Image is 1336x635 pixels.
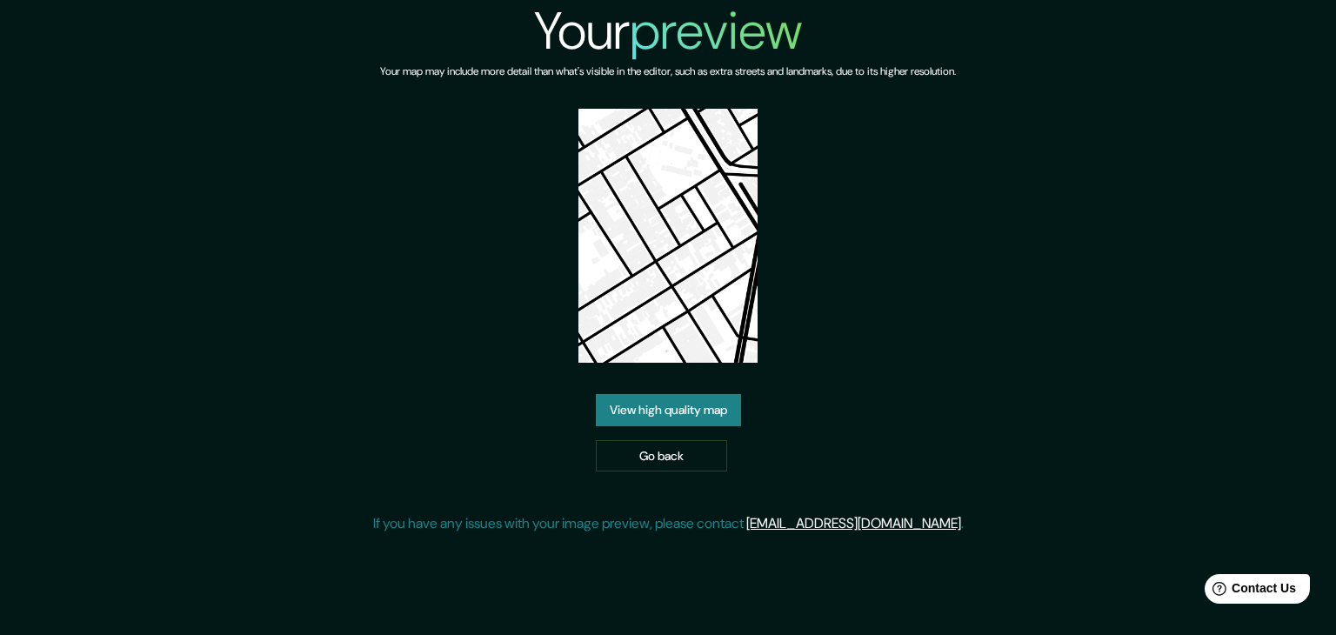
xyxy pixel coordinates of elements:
img: created-map-preview [578,109,758,363]
p: If you have any issues with your image preview, please contact . [373,513,964,534]
h6: Your map may include more detail than what's visible in the editor, such as extra streets and lan... [380,63,956,81]
a: [EMAIL_ADDRESS][DOMAIN_NAME] [746,514,961,532]
a: View high quality map [596,394,741,426]
a: Go back [596,440,727,472]
iframe: Help widget launcher [1181,567,1317,616]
